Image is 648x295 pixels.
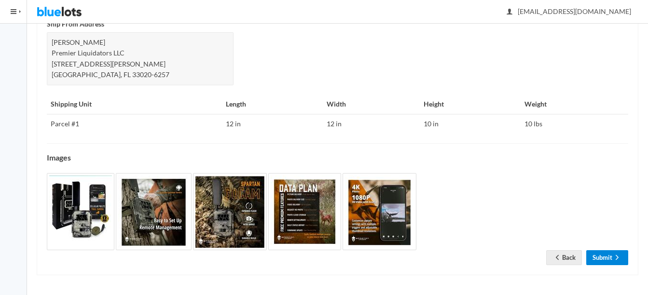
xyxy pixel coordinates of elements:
[47,114,222,134] td: Parcel #1
[47,153,628,162] h4: Images
[586,250,628,265] a: Submitarrow forward
[521,95,628,114] th: Weight
[507,7,631,15] span: [EMAIL_ADDRESS][DOMAIN_NAME]
[612,254,622,263] ion-icon: arrow forward
[343,173,416,250] img: fe362812-ccda-445d-bf88-f08ca4b43e8b-1756041497.jpg
[47,95,222,114] th: Shipping Unit
[47,19,104,30] label: Ship From Address
[323,95,420,114] th: Width
[47,32,234,85] div: [PERSON_NAME] Premier Liquidators LLC [STREET_ADDRESS][PERSON_NAME] [GEOGRAPHIC_DATA], FL 33020-6257
[552,254,562,263] ion-icon: arrow back
[420,114,521,134] td: 10 in
[505,8,514,17] ion-icon: person
[222,95,323,114] th: Length
[521,114,628,134] td: 10 lbs
[268,173,341,250] img: b2cd969a-c8a2-4b31-a8be-76e7211c439b-1756041497.jpg
[420,95,521,114] th: Height
[323,114,420,134] td: 12 in
[546,250,582,265] a: arrow backBack
[193,173,267,250] img: 59bb427b-f4e4-468c-a6f0-e8c6e7bc3e05-1756041497.jpg
[116,173,192,250] img: d14b273f-cae8-4be9-a8b5-acb4925e737a-1756041496.jpg
[222,114,323,134] td: 12 in
[47,173,114,250] img: d992bb81-cc01-4a4b-9057-d5edf9cacddd-1756041496.jpg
